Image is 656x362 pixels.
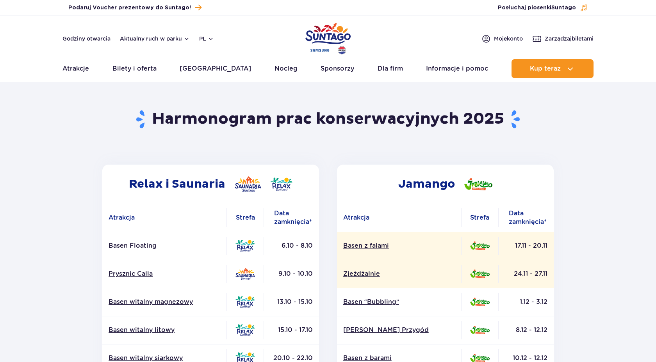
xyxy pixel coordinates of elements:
[305,20,351,55] a: Park of Poland
[264,288,319,316] td: 13.10 - 15.10
[498,4,588,12] button: Posłuchaj piosenkiSuntago
[112,59,157,78] a: Bilety i oferta
[481,34,523,43] a: Mojekonto
[470,298,490,306] img: Jamango
[100,109,557,130] h1: Harmonogram prac konserwacyjnych 2025
[461,204,499,232] th: Strefa
[337,204,461,232] th: Atrakcja
[464,178,492,190] img: Jamango
[102,165,319,204] h2: Relax i Saunaria
[499,232,554,260] td: 17.11 - 20.11
[68,4,191,12] span: Podaruj Voucher prezentowy do Suntago!
[499,260,554,288] td: 24.11 - 27.11
[343,298,455,306] a: Basen “Bubbling”
[337,165,554,204] h2: Jamango
[378,59,403,78] a: Dla firm
[109,326,220,334] a: Basen witalny litowy
[120,35,190,42] button: Aktualny ruch w parku
[264,204,319,232] th: Data zamknięcia*
[532,34,594,43] a: Zarządzajbiletami
[545,35,594,43] span: Zarządzaj biletami
[271,177,292,191] img: Relax
[470,326,490,334] img: Jamango
[499,204,554,232] th: Data zamknięcia*
[235,176,261,192] img: Saunaria
[470,241,490,250] img: Jamango
[499,316,554,344] td: 8.12 - 12.12
[180,59,251,78] a: [GEOGRAPHIC_DATA]
[226,204,264,232] th: Strefa
[235,296,255,308] img: Relax
[470,270,490,278] img: Jamango
[343,326,455,334] a: [PERSON_NAME] Przygód
[498,4,576,12] span: Posłuchaj piosenki
[343,270,455,278] a: Zjeżdżalnie
[530,65,561,72] span: Kup teraz
[235,240,255,252] img: Relax
[62,35,111,43] a: Godziny otwarcia
[102,204,226,232] th: Atrakcja
[264,232,319,260] td: 6.10 - 8.10
[321,59,354,78] a: Sponsorzy
[62,59,89,78] a: Atrakcje
[109,298,220,306] a: Basen witalny magnezowy
[264,316,319,344] td: 15.10 - 17.10
[109,270,220,278] a: Prysznic Calla
[275,59,298,78] a: Nocleg
[235,268,255,279] img: Saunaria
[512,59,594,78] button: Kup teraz
[499,288,554,316] td: 1.12 - 3.12
[235,324,255,336] img: Relax
[494,35,523,43] span: Moje konto
[199,35,214,43] button: pl
[343,241,455,250] a: Basen z falami
[109,241,220,250] p: Basen Floating
[264,260,319,288] td: 9.10 - 10.10
[426,59,488,78] a: Informacje i pomoc
[68,2,201,13] a: Podaruj Voucher prezentowy do Suntago!
[551,5,576,11] span: Suntago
